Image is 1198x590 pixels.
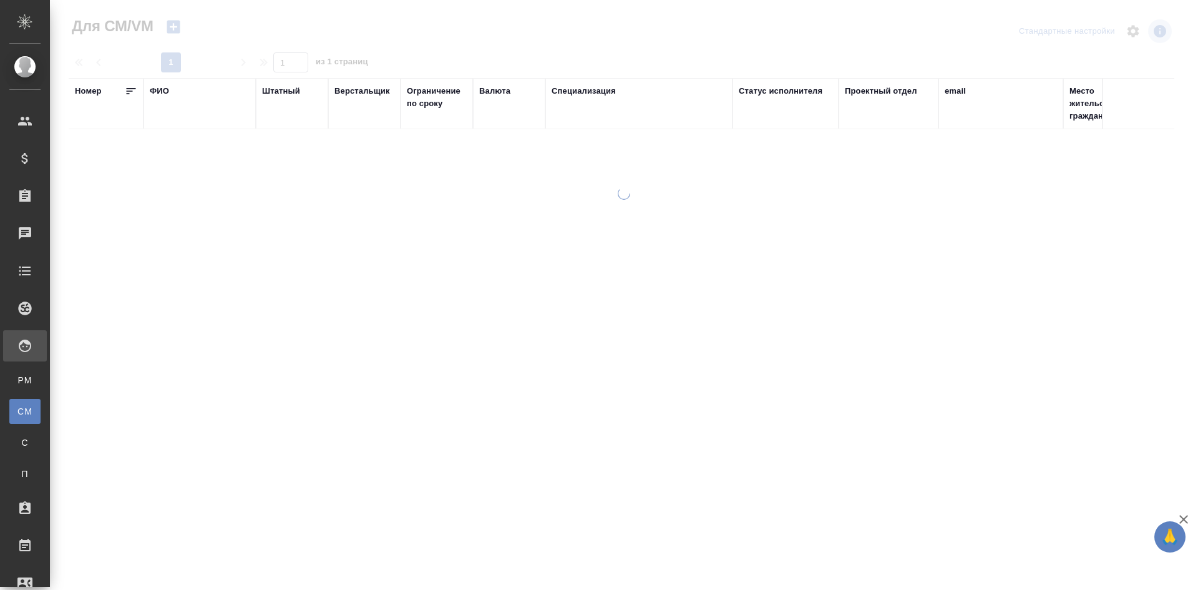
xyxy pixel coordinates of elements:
[1069,85,1169,122] div: Место жительства(Город), гражданство
[407,85,467,110] div: Ограничение по сроку
[552,85,616,97] div: Специализация
[739,85,822,97] div: Статус исполнителя
[9,399,41,424] a: CM
[945,85,966,97] div: email
[16,468,34,480] span: П
[75,85,102,97] div: Номер
[334,85,390,97] div: Верстальщик
[9,368,41,393] a: PM
[150,85,169,97] div: ФИО
[1159,524,1181,550] span: 🙏
[845,85,917,97] div: Проектный отдел
[262,85,300,97] div: Штатный
[9,461,41,486] a: П
[16,405,34,418] span: CM
[479,85,510,97] div: Валюта
[9,430,41,455] a: С
[16,374,34,386] span: PM
[16,436,34,449] span: С
[1154,521,1186,553] button: 🙏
